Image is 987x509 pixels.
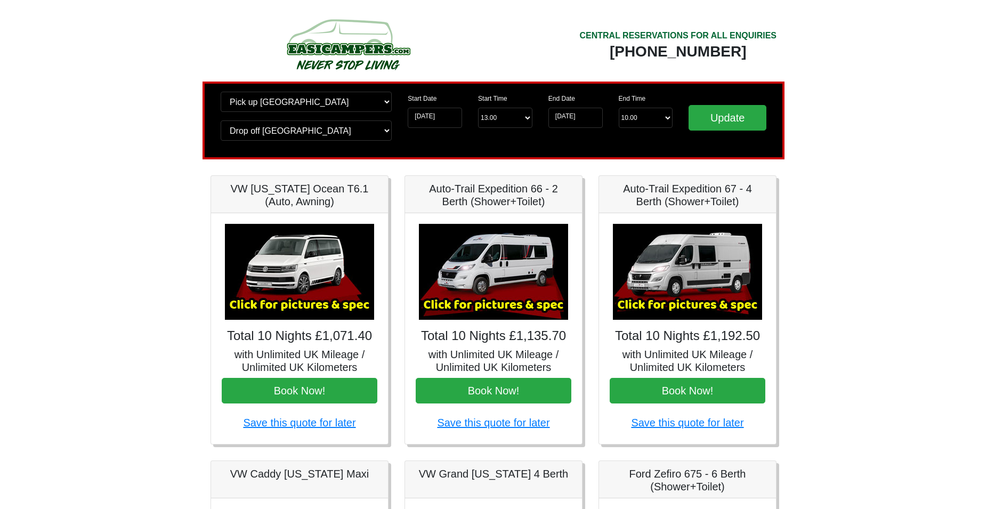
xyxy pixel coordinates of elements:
h5: Auto-Trail Expedition 67 - 4 Berth (Shower+Toilet) [610,182,765,208]
a: Save this quote for later [631,417,743,429]
h5: Auto-Trail Expedition 66 - 2 Berth (Shower+Toilet) [416,182,571,208]
img: Auto-Trail Expedition 66 - 2 Berth (Shower+Toilet) [419,224,568,320]
button: Book Now! [416,378,571,403]
label: End Time [619,94,646,103]
label: Start Date [408,94,436,103]
label: Start Time [478,94,507,103]
h5: VW [US_STATE] Ocean T6.1 (Auto, Awning) [222,182,377,208]
a: Save this quote for later [437,417,549,429]
img: Auto-Trail Expedition 67 - 4 Berth (Shower+Toilet) [613,224,762,320]
input: Return Date [548,108,603,128]
div: CENTRAL RESERVATIONS FOR ALL ENQUIRIES [579,29,776,42]
img: VW California Ocean T6.1 (Auto, Awning) [225,224,374,320]
h5: with Unlimited UK Mileage / Unlimited UK Kilometers [222,348,377,374]
h5: with Unlimited UK Mileage / Unlimited UK Kilometers [610,348,765,374]
button: Book Now! [610,378,765,403]
input: Start Date [408,108,462,128]
h5: VW Caddy [US_STATE] Maxi [222,467,377,480]
h5: with Unlimited UK Mileage / Unlimited UK Kilometers [416,348,571,374]
a: Save this quote for later [243,417,355,429]
div: [PHONE_NUMBER] [579,42,776,61]
h4: Total 10 Nights £1,071.40 [222,328,377,344]
h4: Total 10 Nights £1,135.70 [416,328,571,344]
img: campers-checkout-logo.png [247,15,449,74]
button: Book Now! [222,378,377,403]
input: Update [689,105,766,131]
h5: Ford Zefiro 675 - 6 Berth (Shower+Toilet) [610,467,765,493]
h4: Total 10 Nights £1,192.50 [610,328,765,344]
label: End Date [548,94,575,103]
h5: VW Grand [US_STATE] 4 Berth [416,467,571,480]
